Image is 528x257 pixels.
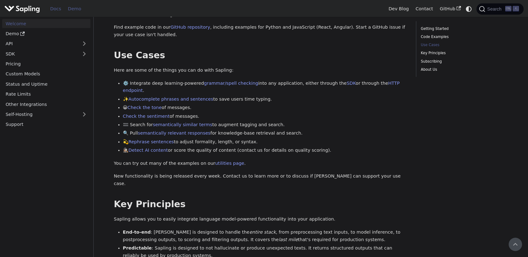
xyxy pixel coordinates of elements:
a: Use Cases [421,42,506,48]
a: Rate Limits [2,90,90,99]
a: Support [2,120,90,129]
a: Dev Blog [385,4,412,14]
li: ⚙️ Integrate deep learning-powered into any application, either through the or through the . [123,80,407,95]
h2: Use Cases [114,50,407,61]
a: API [2,39,78,48]
a: Sapling.ai [4,4,42,13]
a: semantically relevant responses [138,131,211,136]
em: entire stack [249,230,276,235]
li: 🔍 Pull for knowledge-base retrieval and search. [123,130,407,137]
li: ✨ to save users time typing. [123,96,407,103]
li: 😀 of messages. [123,104,407,112]
li: of messages. [123,113,407,120]
a: Code Examples [421,34,506,40]
a: grammar/spell checking [204,81,258,86]
a: Status and Uptime [2,79,90,88]
li: 🕵🏽‍♀️ or score the quality of content (contact us for details on quality scoring). [123,147,407,154]
p: You can try out many of the examples on our . [114,160,407,167]
a: Self-Hosting [2,110,90,119]
li: 🟰 Search for to augment tagging and search. [123,121,407,129]
p: New functionality is being released every week. Contact us to learn more or to discuss if [PERSON... [114,173,407,188]
a: Custom Models [2,69,90,79]
button: Expand sidebar category 'API' [78,39,90,48]
a: About Us [421,67,506,73]
a: semantically similar terms [153,122,212,127]
a: Getting Started [421,26,506,32]
a: Detect AI content [129,148,168,153]
a: Demo [2,29,90,38]
kbd: K [513,6,519,12]
li: : [PERSON_NAME] is designed to handle the , from preprocessing text inputs, to model inference, t... [123,229,407,244]
li: 💫 to adjust formality, length, or syntax. [123,138,407,146]
a: Docs [47,4,65,14]
a: Check the sentiment [123,114,170,119]
a: Welcome [2,19,90,28]
p: Find example code in our , including examples for Python and JavaScript (React, Angular). Start a... [114,24,407,39]
em: last mile [279,237,298,242]
a: Demo [65,4,85,14]
strong: End-to-end [123,230,151,235]
h2: Key Principles [114,199,407,210]
a: SDK [347,81,356,86]
button: Switch between dark and light mode (currently system mode) [464,4,473,13]
a: Pricing [2,59,90,69]
a: Key Principles [421,50,506,56]
a: Autocomplete phrases and sentences [129,97,213,102]
span: Search [485,7,505,12]
button: Search (Ctrl+K) [477,3,523,15]
a: utilities page [215,161,244,166]
strong: Predictable [123,245,152,250]
img: Sapling.ai [4,4,40,13]
a: Check the tone [128,105,162,110]
p: Sapling allows you to easily integrate language model-powered functionality into your application. [114,216,407,223]
a: Contact [412,4,437,14]
button: Expand sidebar category 'SDK' [78,49,90,58]
a: Subscribing [421,59,506,64]
a: Rephrase sentences [129,139,174,144]
a: HTTP endpoint [123,81,400,93]
a: GitHub [436,4,464,14]
button: Scroll back to top [509,238,522,251]
a: GitHub repository [170,25,210,30]
a: SDK [2,49,78,58]
a: Other Integrations [2,100,90,109]
p: Here are some of the things you can do with Sapling: [114,67,407,74]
